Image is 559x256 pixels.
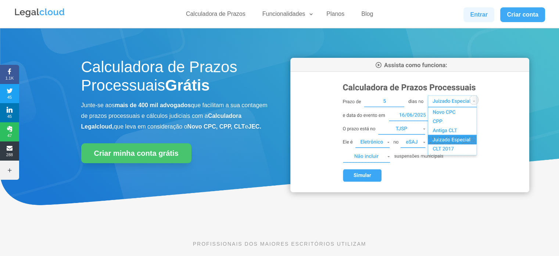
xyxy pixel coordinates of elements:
b: Novo CPC, CPP, CLT [187,123,245,130]
img: Legalcloud Logo [14,7,65,18]
a: Calculadora de Prazos [182,10,250,21]
a: Blog [357,10,377,21]
a: Logo da Legalcloud [14,13,65,20]
p: PROFISSIONAIS DOS MAIORES ESCRITÓRIOS UTILIZAM [81,240,478,248]
b: JEC. [248,123,261,130]
b: mais de 400 mil advogados [115,102,191,108]
a: Criar conta [500,7,545,22]
h1: Calculadora de Prazos Processuais [81,58,269,99]
img: Calculadora de Prazos Processuais da Legalcloud [290,58,529,192]
strong: Grátis [165,77,209,94]
p: Junte-se aos que facilitam a sua contagem de prazos processuais e cálculos judiciais com a que le... [81,100,269,132]
a: Planos [322,10,349,21]
a: Entrar [463,7,494,22]
b: Calculadora Legalcloud, [81,113,242,130]
a: Calculadora de Prazos Processuais da Legalcloud [290,187,529,193]
a: Funcionalidades [258,10,314,21]
a: Criar minha conta grátis [81,143,191,163]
